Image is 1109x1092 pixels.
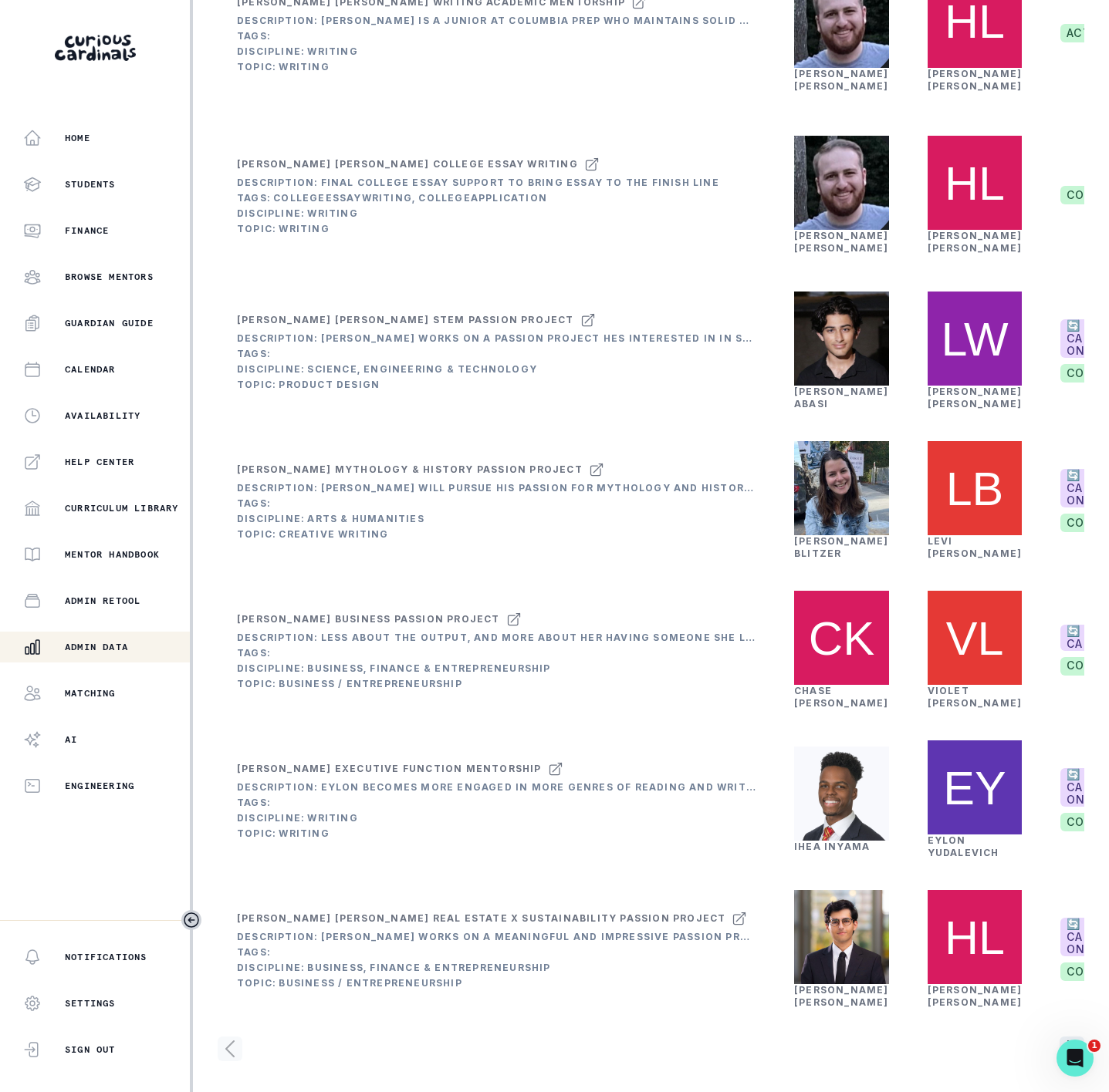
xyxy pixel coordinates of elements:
[928,834,999,858] a: Eylon Yudalevich
[237,348,756,360] div: Tags:
[65,363,116,376] p: Calendar
[237,158,578,170] div: [PERSON_NAME] [PERSON_NAME] College Essay Writing
[237,482,756,494] div: Description: [PERSON_NAME] will pursue his passion for mythology and history by brainstorming and...
[237,632,756,644] div: Description: Less about the output, and more about her having someone she looks forward to connec...
[237,513,756,525] div: Discipline: Arts & Humanities
[1060,1036,1084,1061] svg: page right
[237,812,756,824] div: Discipline: Writing
[218,1036,242,1061] svg: page left
[794,984,889,1008] a: [PERSON_NAME] [PERSON_NAME]
[928,386,1023,410] a: [PERSON_NAME] [PERSON_NAME]
[237,45,756,58] div: Discipline: Writing
[65,548,160,561] p: Mentor Handbook
[65,997,116,1009] p: Settings
[794,386,889,410] a: [PERSON_NAME] Abasi
[237,647,756,659] div: Tags:
[237,827,756,840] div: Topic: Writing
[65,410,140,422] p: Availability
[181,910,201,930] button: Toggle sidebar
[237,30,756,42] div: Tags:
[65,456,134,468] p: Help Center
[65,178,116,190] p: Students
[237,463,583,476] div: [PERSON_NAME] Mythology & History Passion Project
[237,946,756,959] div: Tags:
[1057,1040,1094,1077] iframe: Intercom live chat
[237,332,756,345] div: Description: [PERSON_NAME] works on a passion project hes interested in in STEM
[65,595,140,607] p: Admin Retool
[65,132,90,144] p: Home
[55,35,136,61] img: Curious Cardinals Logo
[65,224,109,237] p: Finance
[794,230,889,254] a: [PERSON_NAME] [PERSON_NAME]
[65,780,134,792] p: Engineering
[237,662,756,675] div: Discipline: Business, Finance & Entrepreneurship
[237,61,756,73] div: Topic: Writing
[237,379,756,391] div: Topic: Product Design
[928,984,1023,1008] a: [PERSON_NAME] [PERSON_NAME]
[65,687,116,699] p: Matching
[237,15,756,27] div: Description: [PERSON_NAME] is a junior at Columbia Prep who maintains solid B+/A- grades and show...
[794,841,870,852] a: Ihea Inyama
[237,192,719,204] div: Tags: collegeessaywriting, collegeapplication
[928,68,1023,92] a: [PERSON_NAME] [PERSON_NAME]
[65,502,179,514] p: Curriculum Library
[794,535,889,559] a: [PERSON_NAME] Blitzer
[928,685,1023,709] a: Violet [PERSON_NAME]
[65,733,77,746] p: AI
[237,912,725,925] div: [PERSON_NAME] [PERSON_NAME] Real Estate x Sustainability Passion Project
[65,1043,116,1056] p: Sign Out
[237,314,574,326] div: [PERSON_NAME] [PERSON_NAME] STEM Passion Project
[237,528,756,541] div: Topic: Creative Writing
[1088,1040,1101,1052] span: 1
[237,781,756,794] div: Description: Eylon becomes more engaged in more genres of reading and writing, expanding his brea...
[794,685,889,709] a: Chase [PERSON_NAME]
[65,271,154,283] p: Browse Mentors
[65,317,154,329] p: Guardian Guide
[928,535,1023,559] a: Levi [PERSON_NAME]
[237,763,542,775] div: [PERSON_NAME] Executive Function Mentorship
[928,230,1023,254] a: [PERSON_NAME] [PERSON_NAME]
[65,641,128,653] p: Admin Data
[237,207,719,220] div: Discipline: Writing
[237,177,719,189] div: Description: Final college essay support to bring essay to the finish line
[65,951,147,963] p: Notifications
[237,931,756,943] div: Description: [PERSON_NAME] works on a meaningful and impressive passion project at the intersecti...
[237,613,500,625] div: [PERSON_NAME] Business Passion Project
[237,797,756,809] div: Tags:
[237,497,756,510] div: Tags:
[237,977,756,989] div: Topic: Business / Entrepreneurship
[237,363,756,376] div: Discipline: Science, Engineering & Technology
[237,678,756,690] div: Topic: Business / Entrepreneurship
[237,223,719,235] div: Topic: Writing
[237,962,756,974] div: Discipline: Business, Finance & Entrepreneurship
[794,68,889,92] a: [PERSON_NAME] [PERSON_NAME]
